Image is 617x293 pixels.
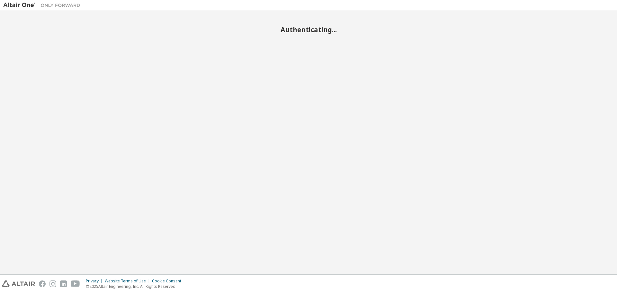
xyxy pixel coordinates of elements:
div: Privacy [86,279,105,284]
img: linkedin.svg [60,280,67,287]
img: Altair One [3,2,84,8]
h2: Authenticating... [3,25,614,34]
img: altair_logo.svg [2,280,35,287]
div: Website Terms of Use [105,279,152,284]
img: instagram.svg [49,280,56,287]
img: facebook.svg [39,280,46,287]
img: youtube.svg [71,280,80,287]
div: Cookie Consent [152,279,185,284]
p: © 2025 Altair Engineering, Inc. All Rights Reserved. [86,284,185,289]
